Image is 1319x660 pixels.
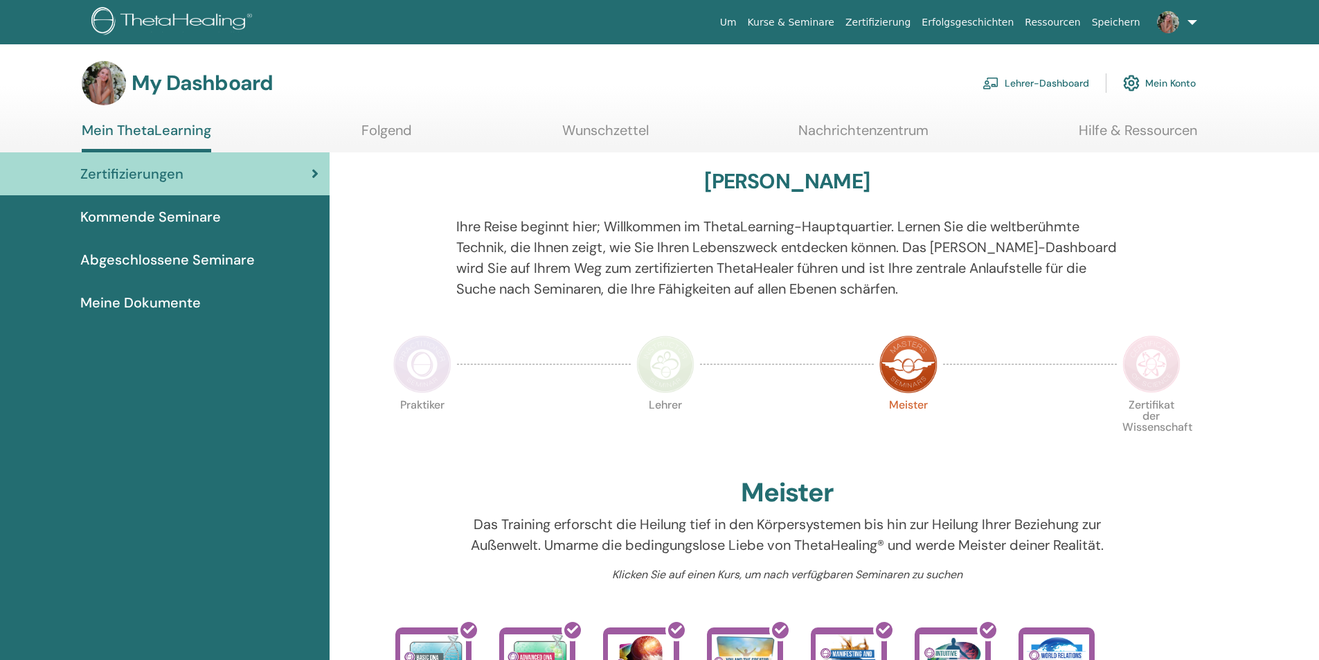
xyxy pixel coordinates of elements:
[393,335,451,393] img: Practitioner
[82,122,211,152] a: Mein ThetaLearning
[1122,400,1181,458] p: Zertifikat der Wissenschaft
[562,122,649,149] a: Wunschzettel
[456,567,1118,583] p: Klicken Sie auf einen Kurs, um nach verfügbaren Seminaren zu suchen
[1123,71,1140,95] img: cog.svg
[393,400,451,458] p: Praktiker
[982,77,999,89] img: chalkboard-teacher.svg
[456,216,1118,299] p: Ihre Reise beginnt hier; Willkommen im ThetaLearning-Hauptquartier. Lernen Sie die weltberühmte T...
[840,10,916,35] a: Zertifizierung
[715,10,742,35] a: Um
[704,169,870,194] h3: [PERSON_NAME]
[879,335,937,393] img: Master
[879,400,937,458] p: Meister
[91,7,257,38] img: logo.png
[741,477,834,509] h2: Meister
[1019,10,1086,35] a: Ressourcen
[1123,68,1196,98] a: Mein Konto
[1079,122,1197,149] a: Hilfe & Ressourcen
[636,400,694,458] p: Lehrer
[456,514,1118,555] p: Das Training erforscht die Heilung tief in den Körpersystemen bis hin zur Heilung Ihrer Beziehung...
[1086,10,1146,35] a: Speichern
[80,249,255,270] span: Abgeschlossene Seminare
[82,61,126,105] img: default.jpg
[132,71,273,96] h3: My Dashboard
[80,163,183,184] span: Zertifizierungen
[80,292,201,313] span: Meine Dokumente
[80,206,221,227] span: Kommende Seminare
[361,122,412,149] a: Folgend
[982,68,1089,98] a: Lehrer-Dashboard
[742,10,840,35] a: Kurse & Seminare
[1122,335,1181,393] img: Certificate of Science
[916,10,1019,35] a: Erfolgsgeschichten
[636,335,694,393] img: Instructor
[1157,11,1179,33] img: default.jpg
[798,122,928,149] a: Nachrichtenzentrum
